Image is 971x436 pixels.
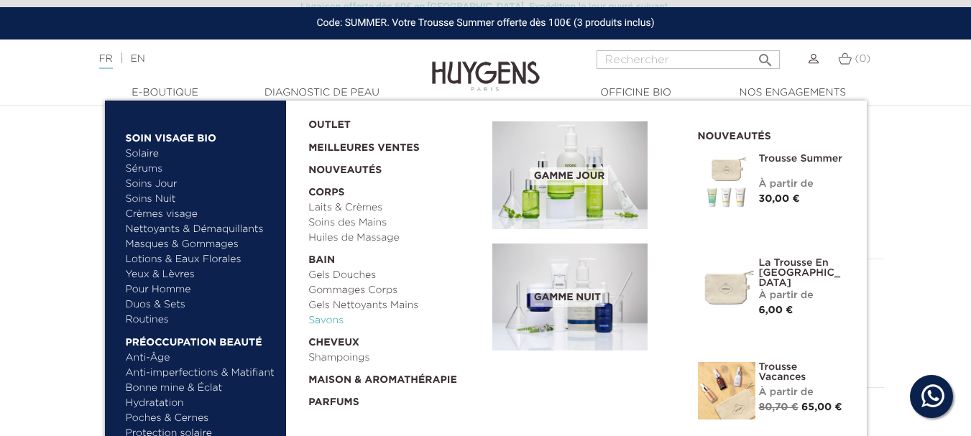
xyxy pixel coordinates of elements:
[126,237,276,252] a: Masques & Gommages
[759,154,845,164] a: Trousse Summer
[698,362,755,419] img: La Trousse vacances
[759,305,793,315] span: 6,00 €
[308,111,469,133] a: OUTLET
[530,289,604,307] span: Gamme nuit
[759,177,845,192] div: À partir de
[698,126,845,143] h2: Nouveautés
[126,252,276,267] a: Lotions & Eaux Florales
[126,312,276,328] a: Routines
[564,85,708,101] a: Officine Bio
[126,282,276,297] a: Pour Homme
[126,162,276,177] a: Sérums
[492,121,676,229] a: Gamme jour
[308,351,482,366] a: Shampoings
[99,54,113,69] a: FR
[126,207,276,222] a: Crèmes visage
[126,328,276,351] a: Préoccupation beauté
[759,362,845,382] a: Trousse Vacances
[308,388,482,410] a: Parfums
[308,156,482,178] a: Nouveautés
[308,215,482,231] a: Soins des Mains
[126,177,276,192] a: Soins Jour
[530,167,608,185] span: Gamme jour
[759,258,845,288] a: La Trousse en [GEOGRAPHIC_DATA]
[597,50,780,69] input: Rechercher
[492,121,648,229] img: routine_jour_banner.jpg
[698,154,755,211] img: Trousse Summer
[308,178,482,200] a: Corps
[308,268,482,283] a: Gels Douches
[308,200,482,215] a: Laits & Crèmes
[759,288,845,303] div: À partir de
[698,258,755,315] img: La Trousse en Coton
[759,194,800,204] span: 30,00 €
[126,147,276,162] a: Solaire
[126,411,276,426] a: Poches & Cernes
[308,246,482,268] a: Bain
[92,50,394,68] div: |
[308,366,482,388] a: Maison & Aromathérapie
[492,243,676,351] a: Gamme nuit
[801,402,842,412] span: 65,00 €
[308,231,482,246] a: Huiles de Massage
[126,381,276,396] a: Bonne mine & Éclat
[250,85,394,101] a: Diagnostic de peau
[759,385,845,400] div: À partir de
[308,313,482,328] a: Savons
[126,124,276,147] a: Soin Visage Bio
[126,192,263,207] a: Soins Nuit
[757,47,774,65] i: 
[126,396,276,411] a: Hydratation
[759,402,799,412] span: 80,70 €
[308,328,482,351] a: Cheveux
[130,54,144,64] a: EN
[432,38,540,93] img: Huygens
[93,85,237,101] a: E-Boutique
[721,85,865,101] a: Nos engagements
[308,133,469,156] a: Meilleures Ventes
[753,46,778,65] button: 
[126,366,276,381] a: Anti-imperfections & Matifiant
[126,222,276,237] a: Nettoyants & Démaquillants
[126,351,276,366] a: Anti-Âge
[492,243,648,351] img: routine_nuit_banner.jpg
[126,267,276,282] a: Yeux & Lèvres
[855,54,870,64] span: (0)
[126,297,276,312] a: Duos & Sets
[308,283,482,298] a: Gommages Corps
[308,298,482,313] a: Gels Nettoyants Mains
